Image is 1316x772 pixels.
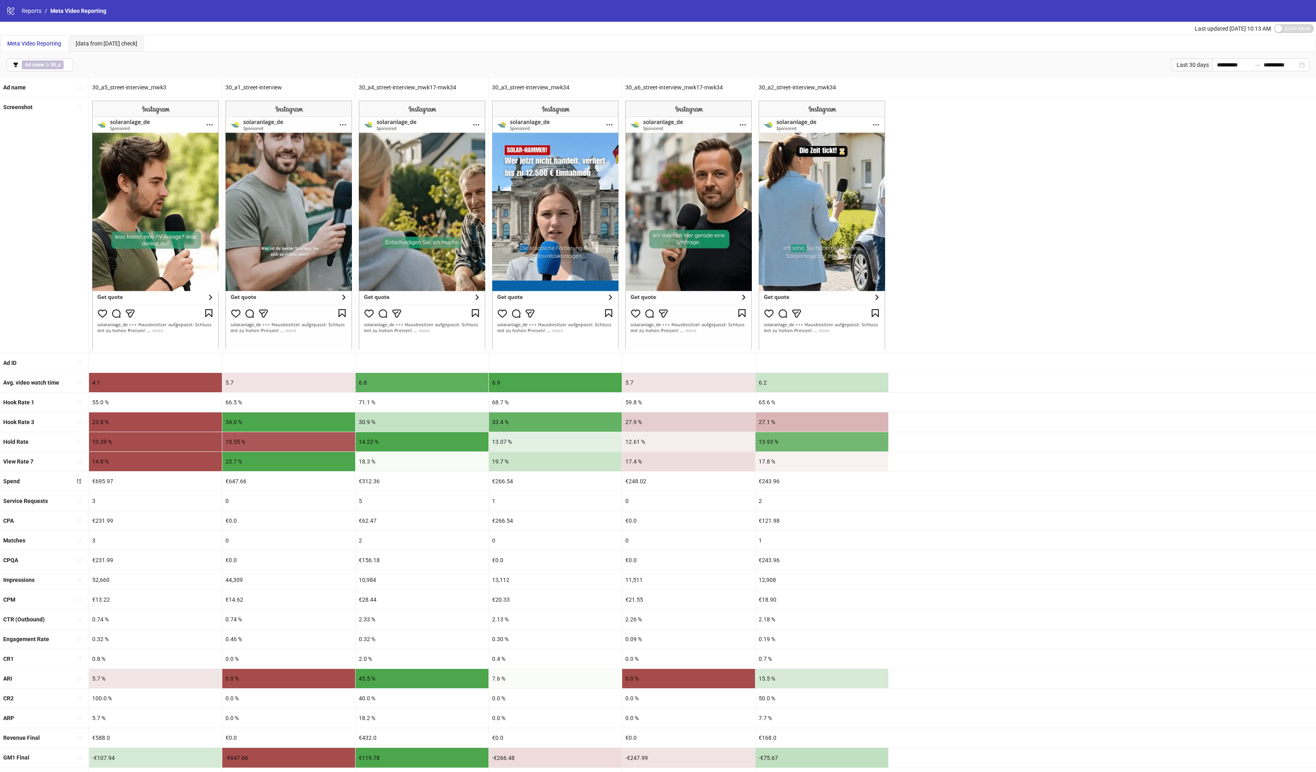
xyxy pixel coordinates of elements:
[3,104,33,110] b: Screenshot
[76,104,82,110] span: sort-ascending
[76,695,82,701] span: sort-ascending
[622,412,755,432] div: 27.9 %
[222,511,355,530] div: €0.0
[3,517,14,524] b: CPA
[222,689,355,708] div: 0.0 %
[489,531,622,550] div: 0
[76,379,82,385] span: sort-ascending
[222,610,355,629] div: 0.74 %
[356,708,488,728] div: 18.2 %
[489,748,622,767] div: -€266.48
[356,393,488,412] div: 71.1 %
[622,649,755,669] div: 0.0 %
[76,498,82,504] span: sort-ascending
[755,669,888,688] div: 15.5 %
[3,360,17,366] b: Ad ID
[356,728,488,747] div: €432.0
[222,412,355,432] div: 34.0 %
[3,498,48,504] b: Service Requests
[222,551,355,570] div: €0.0
[622,78,755,97] div: 30_a6_street-interview_mwk17-mwk34
[622,708,755,728] div: 0.0 %
[3,735,40,741] b: Revenue Final
[356,511,488,530] div: €62.47
[76,538,82,543] span: sort-ascending
[622,669,755,688] div: 0.0 %
[3,399,34,406] b: Hook Rate 1
[755,748,888,767] div: -€75.67
[356,590,488,609] div: €28.44
[89,728,222,747] div: €588.0
[76,518,82,524] span: sort-ascending
[89,472,222,491] div: €695.97
[3,675,12,682] b: ARI
[13,62,19,68] span: filter
[76,577,82,583] span: sort-ascending
[755,452,888,471] div: 17.8 %
[3,636,49,642] b: Engagement Rate
[89,590,222,609] div: €13.22
[356,649,488,669] div: 2.0 %
[359,101,485,349] img: Screenshot 120233372523920649
[222,78,355,97] div: 30_a1_street-interview
[76,676,82,681] span: sort-ascending
[622,590,755,609] div: €21.55
[356,551,488,570] div: €156.18
[89,708,222,728] div: 5.7 %
[489,551,622,570] div: €0.0
[622,373,755,392] div: 5.7
[356,531,488,550] div: 2
[3,537,25,544] b: Matches
[622,551,755,570] div: €0.0
[3,419,34,425] b: Hook Rate 3
[356,373,488,392] div: 6.8
[3,695,14,702] b: CR2
[50,8,106,14] span: Meta Video Reporting
[222,432,355,451] div: 10.55 %
[89,78,222,97] div: 30_a5_street-interview_mwk3
[89,531,222,550] div: 3
[356,78,488,97] div: 30_a4_street-interview_mwk17-mwk34
[76,755,82,760] span: sort-ascending
[45,6,47,15] li: /
[3,557,18,563] b: CPQA
[622,393,755,412] div: 59.8 %
[3,379,59,386] b: Avg. video watch time
[755,78,888,97] div: 30_a2_street-interview_mwk34
[489,610,622,629] div: 2.13 %
[489,649,622,669] div: 0.4 %
[356,629,488,649] div: 0.32 %
[76,360,82,365] span: sort-ascending
[222,491,355,511] div: 0
[76,715,82,721] span: sort-ascending
[222,472,355,491] div: €647.66
[755,472,888,491] div: €243.96
[89,610,222,629] div: 0.74 %
[489,472,622,491] div: €266.54
[76,656,82,662] span: sort-ascending
[76,85,82,90] span: sort-ascending
[1195,25,1271,32] span: Last updated [DATE] 10:13 AM
[755,728,888,747] div: €168.0
[89,649,222,669] div: 0.8 %
[622,610,755,629] div: 2.26 %
[222,590,355,609] div: €14.62
[3,84,26,91] b: Ad name
[356,748,488,767] div: €119.78
[356,669,488,688] div: 45.5 %
[7,40,61,47] span: Meta Video Reporting
[489,491,622,511] div: 1
[755,629,888,649] div: 0.19 %
[76,478,82,484] span: sort-descending
[755,689,888,708] div: 50.0 %
[89,393,222,412] div: 55.0 %
[356,570,488,590] div: 10,984
[89,629,222,649] div: 0.32 %
[755,649,888,669] div: 0.7 %
[356,610,488,629] div: 2.33 %
[489,629,622,649] div: 0.30 %
[759,101,885,349] img: Screenshot 120233372516090649
[222,393,355,412] div: 66.5 %
[3,596,15,603] b: CPM
[489,452,622,471] div: 19.7 %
